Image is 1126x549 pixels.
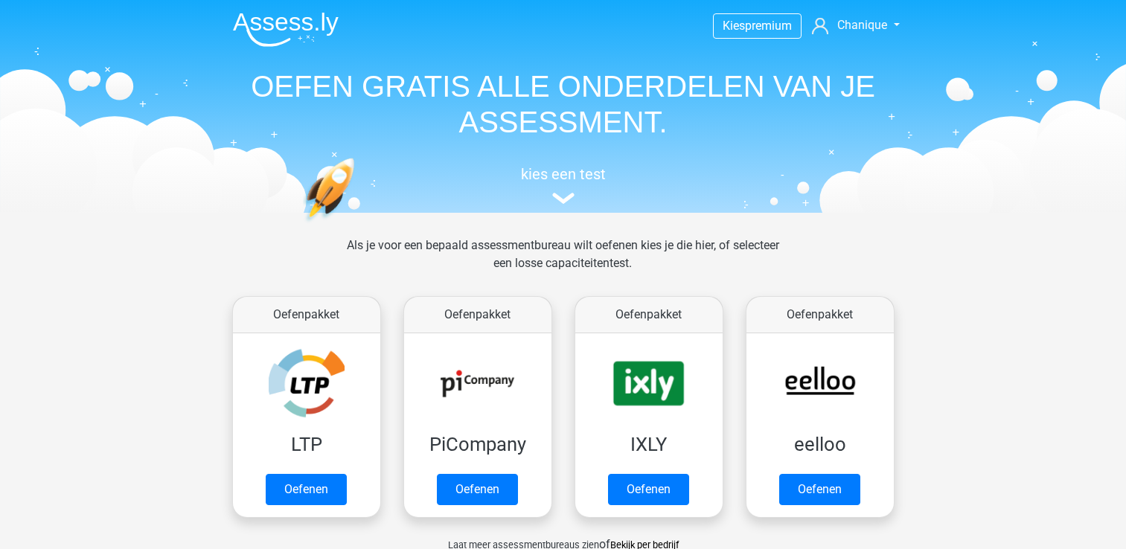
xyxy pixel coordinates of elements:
[221,68,906,140] h1: OEFEN GRATIS ALLE ONDERDELEN VAN JE ASSESSMENT.
[837,18,887,32] span: Chanique
[608,474,689,505] a: Oefenen
[266,474,347,505] a: Oefenen
[437,474,518,505] a: Oefenen
[745,19,792,33] span: premium
[723,19,745,33] span: Kies
[233,12,339,47] img: Assessly
[335,237,791,290] div: Als je voor een bepaald assessmentbureau wilt oefenen kies je die hier, of selecteer een losse ca...
[779,474,860,505] a: Oefenen
[714,16,801,36] a: Kiespremium
[221,165,906,183] h5: kies een test
[303,158,412,292] img: oefenen
[221,165,906,205] a: kies een test
[806,16,905,34] a: Chanique
[552,193,575,204] img: assessment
